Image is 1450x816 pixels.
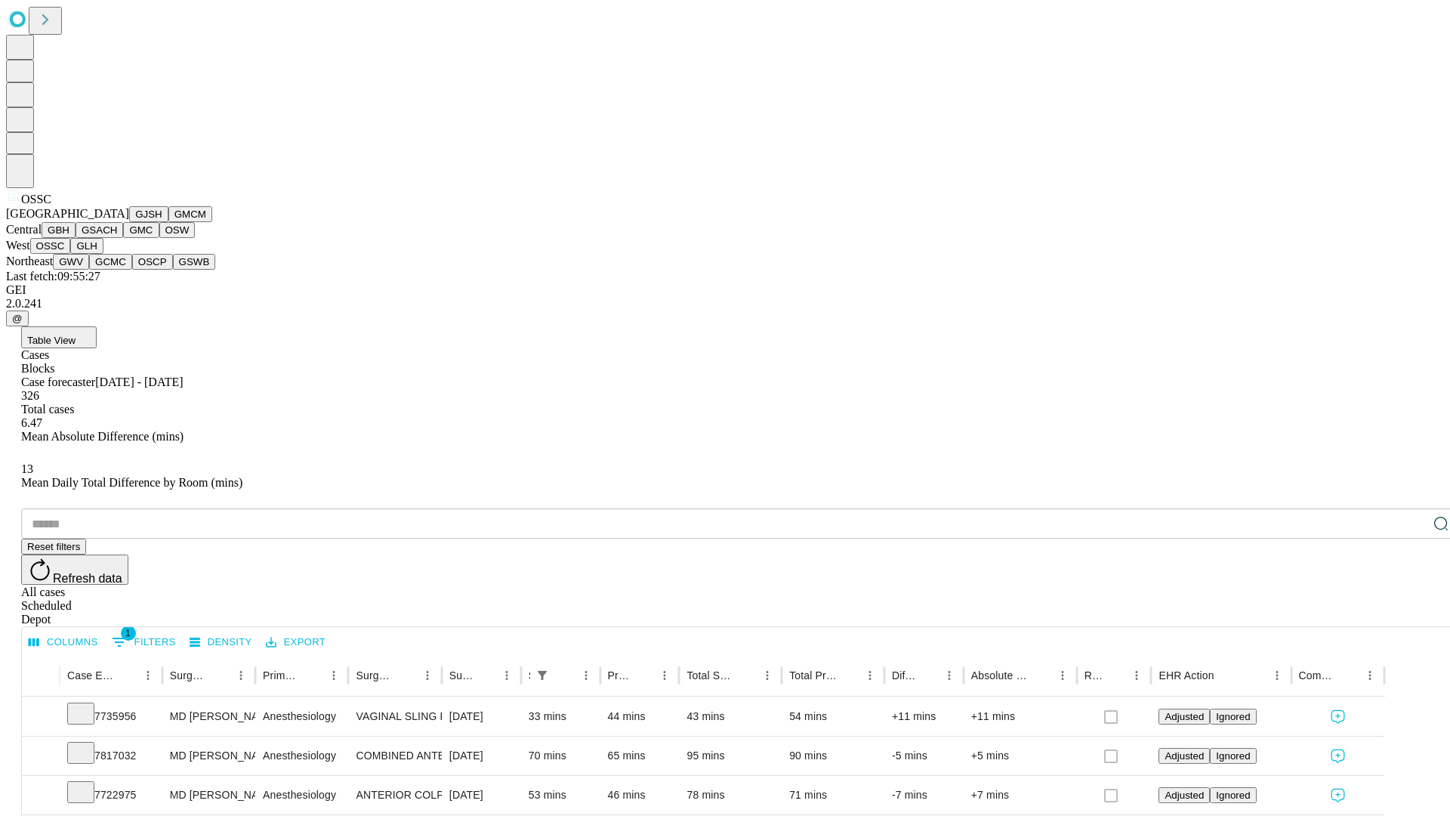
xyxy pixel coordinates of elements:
div: 1 active filter [532,665,553,686]
button: Sort [838,665,859,686]
button: GLH [70,238,103,254]
div: Surgery Name [356,669,393,682]
button: Sort [554,665,575,686]
div: Primary Service [263,669,301,682]
div: Case Epic Id [67,669,115,682]
button: Density [186,631,256,654]
span: Adjusted [1165,750,1204,762]
div: Total Predicted Duration [789,669,837,682]
span: Ignored [1216,711,1250,722]
div: COMBINED ANTEROPOSTERIOR [MEDICAL_DATA], CYSTO [356,737,433,775]
button: Menu [1126,665,1147,686]
button: Refresh data [21,555,128,585]
button: Menu [757,665,778,686]
button: Menu [496,665,517,686]
div: 53 mins [529,776,593,814]
span: Ignored [1216,790,1250,801]
div: +5 mins [971,737,1069,775]
span: [DATE] - [DATE] [95,376,183,388]
button: Expand [29,704,52,731]
button: Ignored [1210,787,1256,803]
div: MD [PERSON_NAME] [170,776,248,814]
span: 6.47 [21,416,42,429]
button: GSWB [173,254,216,270]
div: Anesthesiology [263,776,341,814]
button: Menu [230,665,251,686]
button: Sort [116,665,137,686]
div: Predicted In Room Duration [608,669,632,682]
div: Resolved in EHR [1084,669,1104,682]
button: GWV [53,254,89,270]
button: Show filters [108,630,180,654]
div: EHR Action [1158,669,1214,682]
div: Comments [1299,669,1337,682]
button: Menu [137,665,159,686]
button: Ignored [1210,709,1256,725]
button: Menu [1266,665,1288,686]
div: GEI [6,283,1444,297]
button: Adjusted [1158,748,1210,764]
button: Menu [575,665,597,686]
span: Refresh data [53,572,122,585]
div: Total Scheduled Duration [686,669,734,682]
div: MD [PERSON_NAME] [170,697,248,736]
button: GMC [123,222,159,238]
div: 54 mins [789,697,877,736]
div: 44 mins [608,697,672,736]
button: Sort [209,665,230,686]
div: Surgery Date [449,669,474,682]
div: [DATE] [449,737,514,775]
div: +11 mins [971,697,1069,736]
div: 7735956 [67,697,155,736]
button: Menu [1052,665,1073,686]
button: GMCM [168,206,212,222]
span: Central [6,223,42,236]
div: 33 mins [529,697,593,736]
button: Sort [396,665,417,686]
button: Ignored [1210,748,1256,764]
button: Sort [1105,665,1126,686]
div: 46 mins [608,776,672,814]
button: Expand [29,743,52,770]
button: Menu [1359,665,1381,686]
span: Adjusted [1165,711,1204,722]
span: 1 [121,626,136,641]
button: Reset filters [21,539,86,555]
button: Menu [859,665,881,686]
span: @ [12,313,23,324]
div: 95 mins [686,737,774,775]
div: VAGINAL SLING PROCEDURE FOR [MEDICAL_DATA] [356,697,433,736]
span: Adjusted [1165,790,1204,801]
button: Expand [29,783,52,809]
div: Anesthesiology [263,737,341,775]
div: [DATE] [449,697,514,736]
span: Ignored [1216,750,1250,762]
button: Sort [918,665,939,686]
div: ANTERIOR COLPORRAPHY, [MEDICAL_DATA], CYSTO [356,776,433,814]
div: 71 mins [789,776,877,814]
button: Sort [736,665,757,686]
button: Export [262,631,329,654]
div: 7722975 [67,776,155,814]
div: -5 mins [892,737,956,775]
button: Menu [417,665,438,686]
button: Sort [475,665,496,686]
div: Anesthesiology [263,697,341,736]
button: @ [6,311,29,326]
button: OSCP [132,254,173,270]
div: Scheduled In Room Duration [529,669,530,682]
button: Sort [302,665,323,686]
span: Table View [27,335,76,346]
span: 13 [21,462,33,475]
span: 326 [21,389,39,402]
span: [GEOGRAPHIC_DATA] [6,207,129,220]
button: GBH [42,222,76,238]
div: +11 mins [892,697,956,736]
div: Difference [892,669,916,682]
div: 78 mins [686,776,774,814]
span: Mean Daily Total Difference by Room (mins) [21,476,242,489]
div: 7817032 [67,737,155,775]
div: Absolute Difference [971,669,1029,682]
button: OSW [159,222,196,238]
button: Menu [323,665,344,686]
